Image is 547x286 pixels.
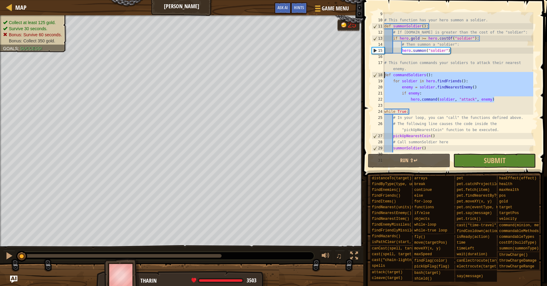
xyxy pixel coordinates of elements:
[457,252,487,256] span: wait(duration)
[414,223,436,227] span: while-loop
[499,241,536,245] span: costOf(buildType)
[372,48,384,54] div: 15
[414,228,447,233] span: while-true loop
[414,271,440,275] span: bash(target)
[453,154,536,168] button: Submit
[191,278,256,283] div: health: 3503 / 3503
[499,229,539,233] span: commandableMethods
[372,276,403,280] span: cleave(target)
[499,194,506,198] span: pos
[3,46,18,51] span: Goals
[414,246,440,251] span: moveXY(x, y)
[372,252,414,256] span: cast(spell, target)
[414,259,447,263] span: findFlag(color)
[372,217,409,221] span: findNearestItem()
[414,277,432,281] span: shield()
[9,38,55,43] span: Bonus: Collect 350 gold.
[372,72,384,78] div: 18
[335,250,345,263] button: ♫
[414,264,449,269] span: pickUpFlag(flag)
[372,102,384,109] div: 23
[499,253,528,257] span: throwCharge()
[457,223,516,227] span: cast("time-travel", target)
[414,176,427,181] span: arrays
[372,17,384,23] div: 10
[457,229,501,233] span: findCooldown(action)
[372,84,384,90] div: 20
[9,26,47,31] span: Survive 30 seconds.
[457,176,463,181] span: pet
[414,252,432,256] span: maxSpeed
[499,176,536,181] span: hasEffect(effect)
[348,250,360,263] button: Toggle fullscreen
[3,38,62,44] li: Bonus: Collect 350 gold.
[337,19,360,31] div: Team 'humans' has 25 now of 25 gold earned.
[372,223,414,227] span: findEnemyMissiles()
[274,2,291,14] button: Ask AI
[457,235,490,239] span: isReady(action)
[414,241,447,245] span: move(targetPos)
[368,154,450,168] button: Run ⇧↵
[15,3,27,12] span: Map
[457,264,498,269] span: electrocute(target)
[372,211,411,215] span: findNearestEnemy()
[10,276,17,283] button: Ask AI
[372,115,384,121] div: 25
[457,217,481,221] span: pet.trick()
[372,11,384,17] div: 9
[320,250,332,263] button: Adjust volume
[414,188,432,192] span: continue
[310,2,353,17] button: Game Menu
[499,199,508,204] span: gold
[499,182,512,186] span: health
[9,32,62,37] span: Bonus: Survive 60 seconds.
[372,258,440,262] span: cast("chain-lightning", target)
[372,234,400,238] span: findHazards()
[414,199,432,204] span: for-loop
[372,35,384,41] div: 13
[247,277,256,284] span: 3503
[457,246,474,251] span: timeLeft
[372,145,384,151] div: 29
[3,250,15,263] button: ⌘ + P: Pause
[140,277,261,285] div: Tharin
[457,259,505,263] span: canElectrocute(target)
[372,41,384,48] div: 14
[499,211,519,215] span: targetPos
[372,23,384,29] div: 11
[372,240,422,244] span: isPathClear(start, end)
[457,199,492,204] span: pet.moveXY(x, y)
[372,96,384,102] div: 22
[372,246,420,251] span: canCast(spell, target)
[277,5,288,10] span: Ask AI
[414,211,429,215] span: if/else
[499,264,534,269] span: throwChargeRange
[372,264,385,268] span: spells
[3,20,62,26] li: Collect at least 125 gold.
[499,217,517,221] span: velocity
[499,246,539,251] span: summon(summonType)
[372,176,411,181] span: distanceTo(target)
[372,139,384,145] div: 28
[3,26,62,32] li: Survive 30 seconds.
[372,205,411,209] span: findNearest(units)
[372,29,384,35] div: 12
[372,60,384,72] div: 17
[372,121,384,133] div: 26
[18,46,20,51] span: :
[457,188,490,192] span: pet.fetch(item)
[499,188,519,192] span: maxHealth
[20,46,42,51] span: Success!
[12,3,27,12] a: Map
[9,20,56,25] span: Collect at least 125 gold.
[499,205,512,209] span: target
[414,182,425,186] span: break
[372,109,384,115] div: 24
[414,217,429,221] span: objects
[372,188,400,192] span: findEnemies()
[499,235,534,239] span: commandableTypes
[336,251,342,260] span: ♫
[414,194,423,198] span: else
[372,151,384,157] div: 30
[372,78,384,84] div: 19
